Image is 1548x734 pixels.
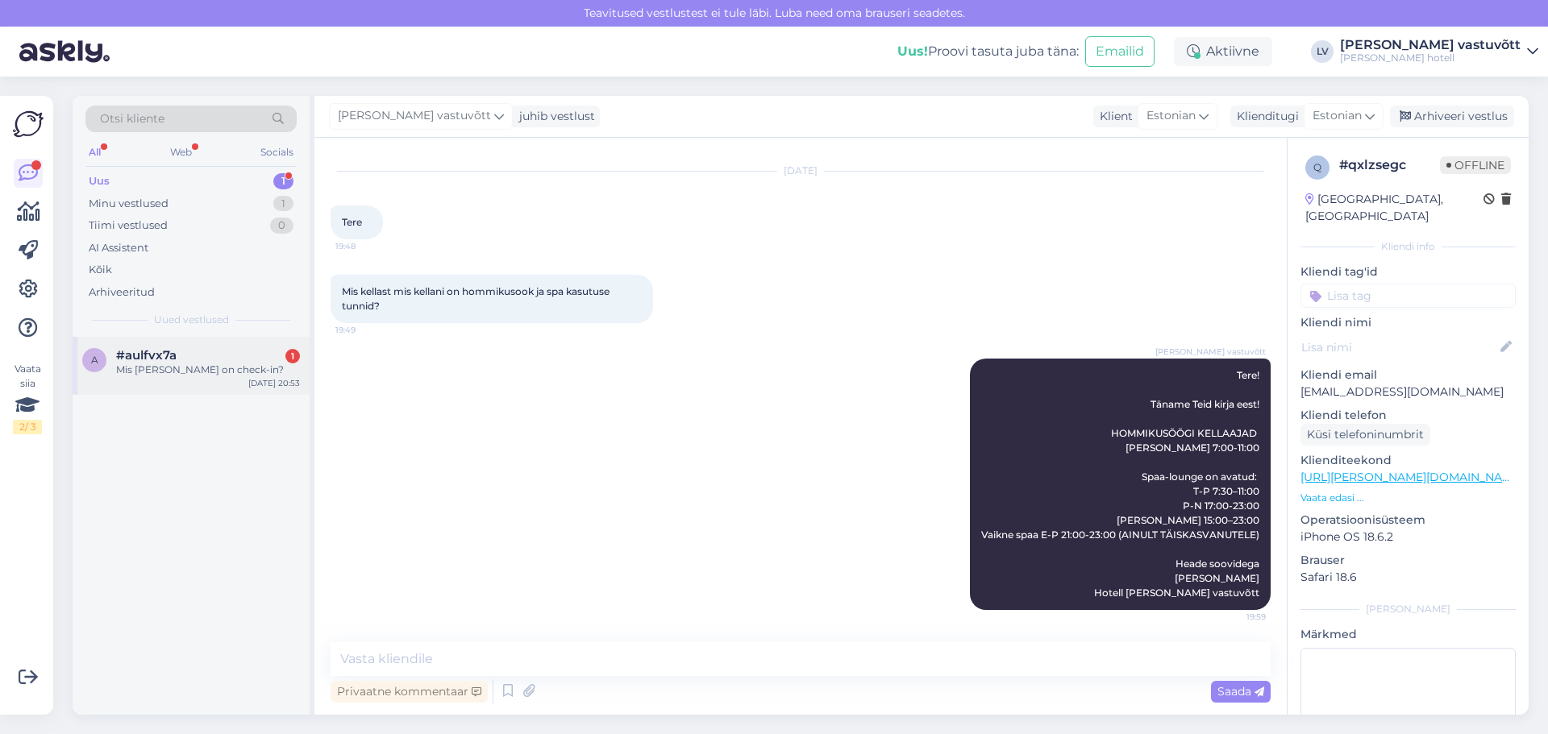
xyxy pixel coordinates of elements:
span: Estonian [1313,107,1362,125]
div: [DATE] 20:53 [248,377,300,389]
div: Kliendi info [1300,239,1516,254]
img: Askly Logo [13,109,44,139]
div: [PERSON_NAME] hotell [1340,52,1521,64]
span: [PERSON_NAME] vastuvõtt [338,107,491,125]
div: Tiimi vestlused [89,218,168,234]
div: 0 [270,218,293,234]
div: Socials [257,142,297,163]
div: Arhiveeritud [89,284,155,301]
p: Kliendi tag'id [1300,263,1516,280]
span: Tere [342,216,362,228]
div: Kõik [89,262,112,278]
p: Operatsioonisüsteem [1300,512,1516,529]
a: [URL][PERSON_NAME][DOMAIN_NAME] [1300,470,1523,484]
div: 2 / 3 [13,420,42,434]
span: Offline [1440,156,1511,174]
span: Estonian [1146,107,1196,125]
div: Proovi tasuta juba täna: [897,42,1079,61]
div: Küsi telefoninumbrit [1300,424,1430,446]
div: Privaatne kommentaar [331,681,488,703]
p: Safari 18.6 [1300,569,1516,586]
div: Web [167,142,195,163]
span: 19:59 [1205,611,1266,623]
div: Mis [PERSON_NAME] on check-in? [116,363,300,377]
span: [PERSON_NAME] vastuvõtt [1155,346,1266,358]
input: Lisa nimi [1301,338,1497,356]
b: Uus! [897,44,928,59]
p: Klienditeekond [1300,452,1516,469]
p: Kliendi email [1300,367,1516,384]
span: 19:49 [335,324,396,336]
p: Kliendi nimi [1300,314,1516,331]
div: [GEOGRAPHIC_DATA], [GEOGRAPHIC_DATA] [1305,191,1483,225]
div: Klient [1093,108,1133,125]
div: [PERSON_NAME] vastuvõtt [1340,39,1521,52]
div: Minu vestlused [89,196,169,212]
span: Saada [1217,684,1264,699]
p: [EMAIL_ADDRESS][DOMAIN_NAME] [1300,384,1516,400]
div: # qxlzsegc [1339,156,1440,175]
div: [PERSON_NAME] [1300,602,1516,616]
p: Märkmed [1300,626,1516,643]
div: Uus [89,173,110,189]
span: Mis kellast mis kellani on hommikusook ja spa kasutuse tunnid? [342,285,612,312]
div: [DATE] [331,164,1271,178]
p: Vaata edasi ... [1300,491,1516,505]
div: Arhiveeri vestlus [1390,106,1514,127]
div: 1 [273,196,293,212]
a: [PERSON_NAME] vastuvõtt[PERSON_NAME] hotell [1340,39,1538,64]
button: Emailid [1085,36,1155,67]
div: Klienditugi [1230,108,1299,125]
span: a [91,354,98,366]
input: Lisa tag [1300,284,1516,308]
span: 19:48 [335,240,396,252]
div: LV [1311,40,1334,63]
div: Vaata siia [13,362,42,434]
p: iPhone OS 18.6.2 [1300,529,1516,545]
span: Uued vestlused [154,313,229,327]
p: Brauser [1300,552,1516,569]
span: Otsi kliente [100,110,164,127]
span: #aulfvx7a [116,348,177,363]
div: 1 [273,173,293,189]
div: juhib vestlust [513,108,595,125]
div: AI Assistent [89,240,148,256]
span: q [1313,161,1321,173]
p: Kliendi telefon [1300,407,1516,424]
div: Aktiivne [1174,37,1272,66]
div: All [85,142,104,163]
div: 1 [285,349,300,363]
